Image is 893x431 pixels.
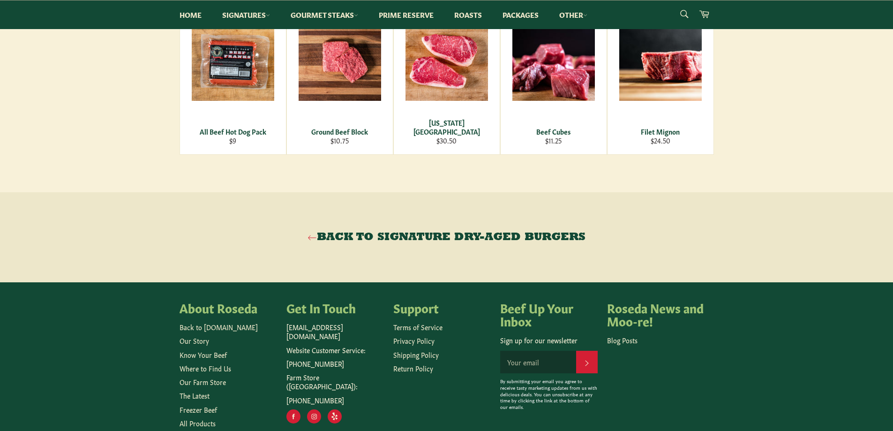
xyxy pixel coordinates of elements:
[393,363,433,373] a: Return Policy
[399,118,494,136] div: [US_STATE][GEOGRAPHIC_DATA]
[506,127,600,136] div: Beef Cubes
[500,351,576,373] input: Your email
[393,301,491,314] h4: Support
[213,0,279,29] a: Signatures
[286,396,384,405] p: [PHONE_NUMBER]
[286,323,384,341] p: [EMAIL_ADDRESS][DOMAIN_NAME]
[613,136,707,145] div: $24.50
[281,0,368,29] a: Gourmet Steaks
[607,301,705,327] h4: Roseda News and Moo-re!
[180,391,210,400] a: The Latest
[399,136,494,145] div: $30.50
[619,18,702,101] img: Filet Mignon
[613,127,707,136] div: Filet Mignon
[500,378,598,410] p: By submitting your email you agree to receive tasty marketing updates from us with delicious deal...
[369,0,443,29] a: Prime Reserve
[170,0,211,29] a: Home
[550,0,597,29] a: Other
[500,336,598,345] p: Sign up for our newsletter
[180,336,209,345] a: Our Story
[180,418,216,428] a: All Products
[180,322,258,332] a: Back to [DOMAIN_NAME]
[393,322,443,332] a: Terms of Service
[286,301,384,314] h4: Get In Touch
[299,18,381,101] img: Ground Beef Block
[506,136,600,145] div: $11.25
[186,136,280,145] div: $9
[9,230,884,245] a: Back to Signature Dry-Aged Burgers
[286,359,384,368] p: [PHONE_NUMBER]
[186,127,280,136] div: All Beef Hot Dog Pack
[493,0,548,29] a: Packages
[512,18,595,101] img: Beef Cubes
[180,405,217,414] a: Freezer Beef
[192,18,274,101] img: All Beef Hot Dog Pack
[286,346,384,355] p: Website Customer Service:
[180,350,227,359] a: Know Your Beef
[293,136,387,145] div: $10.75
[180,301,277,314] h4: About Roseda
[393,336,435,345] a: Privacy Policy
[180,377,226,386] a: Our Farm Store
[405,18,488,101] img: New York Strip
[445,0,491,29] a: Roasts
[293,127,387,136] div: Ground Beef Block
[607,335,638,345] a: Blog Posts
[180,363,231,373] a: Where to Find Us
[500,301,598,327] h4: Beef Up Your Inbox
[393,350,439,359] a: Shipping Policy
[286,373,384,391] p: Farm Store ([GEOGRAPHIC_DATA]):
